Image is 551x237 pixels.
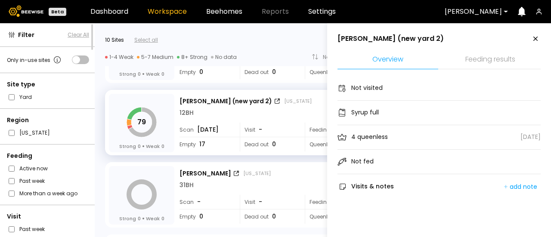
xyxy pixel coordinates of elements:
div: Empty [180,209,234,224]
a: Settings [308,8,336,15]
div: [PERSON_NAME] (new yard 2) [337,34,444,43]
span: 0 [272,68,276,77]
div: Syrup full [351,108,379,117]
div: Only in-use sites [7,55,62,65]
div: Visit [7,212,89,221]
div: Queenless [305,65,364,79]
div: Visits & notes [337,182,394,192]
span: - [259,125,262,134]
span: 0 [138,215,141,222]
div: 31 BH [180,181,194,190]
tspan: 79 [137,117,146,127]
div: 5-7 Medium [137,54,173,61]
span: 0 [161,215,164,222]
div: Feeding [305,123,364,137]
li: Feeding results [440,51,541,69]
div: Empty [180,137,234,151]
div: Strong Weak [119,215,164,222]
div: Strong Weak [119,143,164,150]
div: North to South [323,55,366,60]
div: Dead out [240,65,299,79]
div: add note [504,183,537,191]
div: Site type [7,80,89,89]
div: Scan [180,123,234,137]
div: Strong Weak [119,71,164,77]
div: Not fed [351,157,374,166]
label: Past week [19,225,45,234]
div: Dead out [240,209,299,224]
div: [US_STATE] [243,170,271,177]
div: 8+ Strong [177,54,207,61]
li: Overview [337,51,438,69]
span: [DATE] [197,125,219,134]
a: Workspace [148,8,187,15]
div: Visit [240,195,299,209]
div: No data [211,54,237,61]
div: Scan [180,195,234,209]
div: Feeding [305,195,364,209]
label: Active now [19,164,48,173]
span: 0 [138,71,141,77]
div: Dead out [240,137,299,151]
div: 12 BH [180,108,194,117]
div: 10 Sites [105,36,124,44]
span: 0 [199,212,203,221]
div: 1-4 Weak [105,54,133,61]
div: [PERSON_NAME] (new yard 2) [180,97,272,106]
span: - [197,197,201,206]
a: Dashboard [90,8,128,15]
button: Clear All [68,31,89,39]
span: 0 [272,212,276,221]
button: add note [500,181,541,193]
div: [PERSON_NAME] [180,169,231,178]
div: 4 queenless [351,132,388,142]
div: Visit [240,123,299,137]
span: Filter [18,31,34,40]
span: 17 [199,140,205,149]
span: Reports [262,8,289,15]
div: Not visited [351,83,383,92]
div: [US_STATE] [284,98,312,105]
div: Queenless [305,209,364,224]
div: [DATE] [520,132,541,142]
label: [US_STATE] [19,128,50,137]
span: 0 [161,71,164,77]
span: 0 [272,140,276,149]
label: Past week [19,176,45,185]
div: Region [7,116,89,125]
img: Beewise logo [9,6,43,17]
div: Feeding [7,151,89,160]
label: More than a week ago [19,189,77,198]
span: 0 [161,143,164,150]
div: Empty [180,65,234,79]
a: Beehomes [206,8,242,15]
span: - [259,197,262,206]
div: Queenless [305,137,364,151]
div: Select all [134,36,158,44]
label: Yard [19,92,32,102]
span: 0 [199,68,203,77]
div: Beta [49,8,66,16]
span: 0 [138,143,141,150]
